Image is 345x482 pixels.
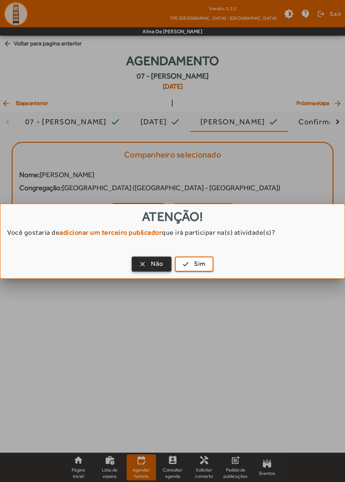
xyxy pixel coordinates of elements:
[194,259,206,269] span: Sim
[60,228,162,236] strong: adicionar um terceiro publicador
[132,257,171,272] button: Não
[175,257,214,272] button: Sim
[151,259,164,269] span: Não
[0,228,345,246] div: Você gostaria de que irá participar na(s) atividade(s)?
[142,209,203,224] span: Atenção!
